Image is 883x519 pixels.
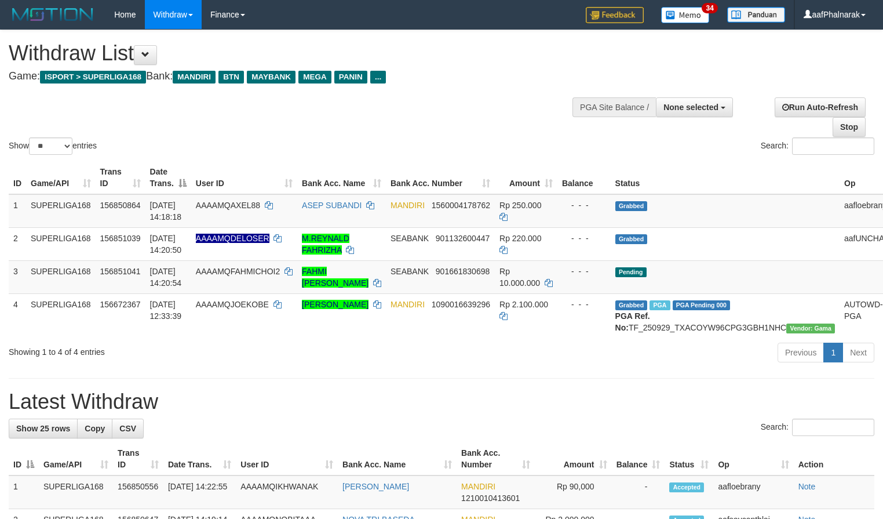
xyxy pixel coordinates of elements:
[150,201,182,222] span: [DATE] 14:18:18
[26,194,96,228] td: SUPERLIGA168
[436,267,490,276] span: Copy 901661830698 to clipboard
[615,267,647,277] span: Pending
[112,419,144,438] a: CSV
[572,97,656,117] div: PGA Site Balance /
[40,71,146,84] span: ISPORT > SUPERLIGA168
[562,233,606,244] div: - - -
[196,267,280,276] span: AAAAMQFAHMICHOI2
[562,299,606,310] div: - - -
[650,300,670,310] span: Marked by aafsengchandara
[370,71,386,84] span: ...
[792,419,874,436] input: Search:
[432,201,490,210] span: Copy 1560004178762 to clipboard
[656,97,733,117] button: None selected
[391,300,425,309] span: MANDIRI
[342,482,409,491] a: [PERSON_NAME]
[100,201,141,210] span: 156850864
[297,161,386,194] th: Bank Acc. Name: activate to sort column ascending
[499,267,540,288] span: Rp 10.000.000
[302,267,368,288] a: FAHMI [PERSON_NAME]
[26,227,96,260] td: SUPERLIGA168
[823,343,843,362] a: 1
[29,137,72,155] select: Showentries
[9,442,39,476] th: ID: activate to sort column descending
[334,71,367,84] span: PANIN
[96,161,145,194] th: Trans ID: activate to sort column ascending
[798,482,816,491] a: Note
[713,442,793,476] th: Op: activate to sort column ascending
[702,3,717,13] span: 34
[792,137,874,155] input: Search:
[562,199,606,211] div: - - -
[761,137,874,155] label: Search:
[495,161,557,194] th: Amount: activate to sort column ascending
[461,493,520,503] span: Copy 1210010413601 to clipboard
[775,97,866,117] a: Run Auto-Refresh
[669,482,704,492] span: Accepted
[26,293,96,338] td: SUPERLIGA168
[9,194,26,228] td: 1
[611,293,840,338] td: TF_250929_TXACOYW96CPG3GBH1NHC
[9,227,26,260] td: 2
[302,300,368,309] a: [PERSON_NAME]
[9,161,26,194] th: ID
[9,342,359,358] div: Showing 1 to 4 of 4 entries
[77,419,112,438] a: Copy
[191,161,297,194] th: User ID: activate to sort column ascending
[842,343,874,362] a: Next
[100,267,141,276] span: 156851041
[661,7,710,23] img: Button%20Memo.svg
[461,482,495,491] span: MANDIRI
[26,260,96,293] td: SUPERLIGA168
[163,442,236,476] th: Date Trans.: activate to sort column ascending
[391,267,429,276] span: SEABANK
[9,6,97,23] img: MOTION_logo.png
[535,442,611,476] th: Amount: activate to sort column ascending
[9,293,26,338] td: 4
[457,442,535,476] th: Bank Acc. Number: activate to sort column ascending
[150,234,182,255] span: [DATE] 14:20:50
[386,161,495,194] th: Bank Acc. Number: activate to sort column ascending
[727,7,785,23] img: panduan.png
[562,266,606,277] div: - - -
[196,201,260,210] span: AAAAMQAXEL88
[665,442,713,476] th: Status: activate to sort column ascending
[173,71,216,84] span: MANDIRI
[391,201,425,210] span: MANDIRI
[39,442,113,476] th: Game/API: activate to sort column ascending
[150,300,182,321] span: [DATE] 12:33:39
[9,476,39,509] td: 1
[557,161,611,194] th: Balance
[9,390,874,413] h1: Latest Withdraw
[163,476,236,509] td: [DATE] 14:22:55
[302,234,349,255] a: M.REYNALD FAHRIZHA
[615,300,648,310] span: Grabbed
[236,476,338,509] td: AAAAMQIKHWANAK
[113,442,163,476] th: Trans ID: activate to sort column ascending
[794,442,874,476] th: Action
[713,476,793,509] td: aafloebrany
[615,234,648,244] span: Grabbed
[150,267,182,288] span: [DATE] 14:20:54
[26,161,96,194] th: Game/API: activate to sort column ascending
[16,424,70,433] span: Show 25 rows
[586,7,644,23] img: Feedback.jpg
[9,260,26,293] td: 3
[786,324,835,333] span: Vendor URL: https://trx31.1velocity.biz
[391,234,429,243] span: SEABANK
[833,117,866,137] a: Stop
[612,476,665,509] td: -
[535,476,611,509] td: Rp 90,000
[218,71,244,84] span: BTN
[196,234,269,243] span: Nama rekening ada tanda titik/strip, harap diedit
[778,343,824,362] a: Previous
[436,234,490,243] span: Copy 901132600447 to clipboard
[302,201,362,210] a: ASEP SUBANDI
[9,42,577,65] h1: Withdraw List
[499,234,541,243] span: Rp 220.000
[236,442,338,476] th: User ID: activate to sort column ascending
[113,476,163,509] td: 156850556
[615,201,648,211] span: Grabbed
[85,424,105,433] span: Copy
[432,300,490,309] span: Copy 1090016639296 to clipboard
